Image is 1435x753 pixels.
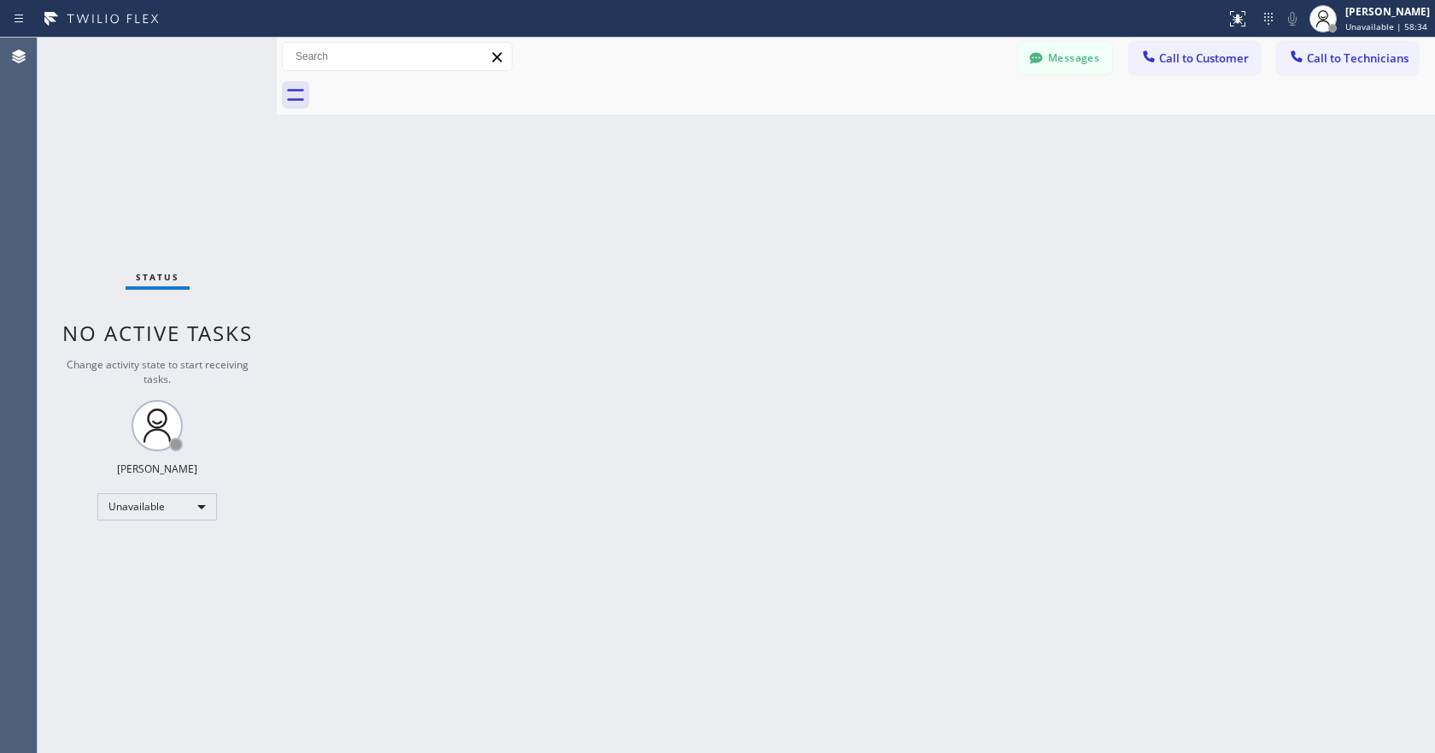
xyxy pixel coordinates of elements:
[1018,42,1112,74] button: Messages
[62,319,253,347] span: No active tasks
[1159,50,1249,66] span: Call to Customer
[1280,7,1304,31] button: Mute
[1129,42,1260,74] button: Call to Customer
[117,462,197,476] div: [PERSON_NAME]
[1345,4,1430,19] div: [PERSON_NAME]
[283,43,512,70] input: Search
[1307,50,1409,66] span: Call to Technicians
[1345,21,1427,32] span: Unavailable | 58:34
[67,357,249,386] span: Change activity state to start receiving tasks.
[97,493,217,521] div: Unavailable
[136,271,179,283] span: Status
[1277,42,1418,74] button: Call to Technicians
